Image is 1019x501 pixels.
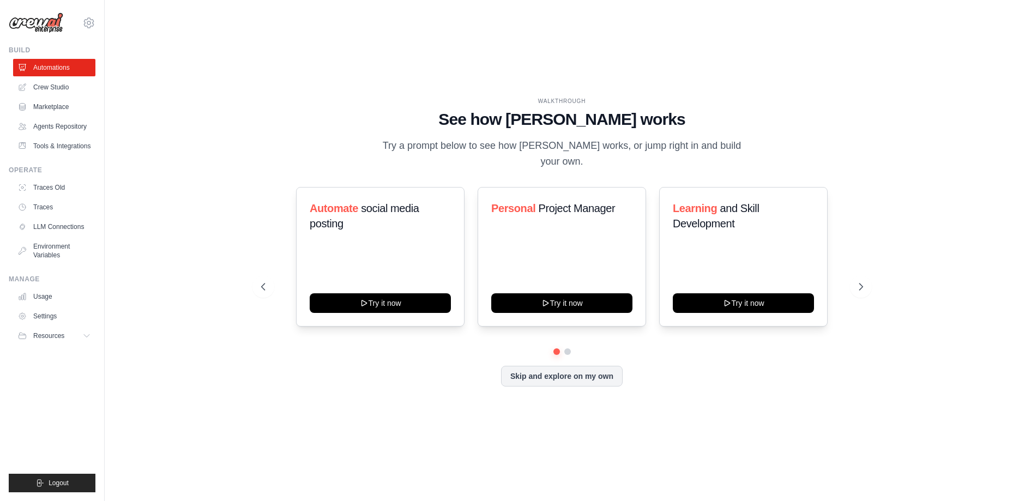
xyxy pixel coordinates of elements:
a: Usage [13,288,95,305]
span: social media posting [310,202,419,230]
img: Logo [9,13,63,33]
span: Logout [49,479,69,487]
a: Settings [13,307,95,325]
button: Skip and explore on my own [501,366,623,387]
a: Tools & Integrations [13,137,95,155]
iframe: Chat Widget [964,449,1019,501]
h1: See how [PERSON_NAME] works [261,110,863,129]
span: Automate [310,202,358,214]
a: Environment Variables [13,238,95,264]
div: Manage [9,275,95,283]
a: Crew Studio [13,79,95,96]
a: Automations [13,59,95,76]
div: Operate [9,166,95,174]
span: Resources [33,331,64,340]
div: WALKTHROUGH [261,97,863,105]
a: Agents Repository [13,118,95,135]
a: Marketplace [13,98,95,116]
button: Logout [9,474,95,492]
a: LLM Connections [13,218,95,236]
span: Personal [491,202,535,214]
span: Project Manager [538,202,615,214]
div: Build [9,46,95,55]
span: Learning [673,202,717,214]
a: Traces Old [13,179,95,196]
button: Try it now [491,293,632,313]
a: Traces [13,198,95,216]
button: Resources [13,327,95,345]
button: Try it now [310,293,451,313]
p: Try a prompt below to see how [PERSON_NAME] works, or jump right in and build your own. [379,138,745,170]
button: Try it now [673,293,814,313]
